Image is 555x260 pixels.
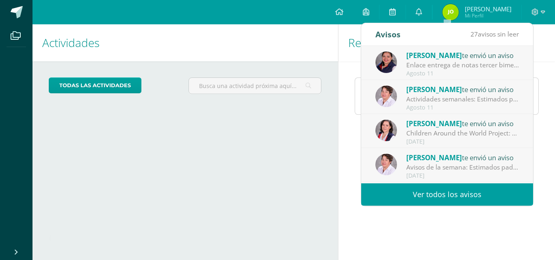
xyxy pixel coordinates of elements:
div: Agosto 11 [406,70,519,77]
img: 87faf6667f8ec11da615d376c820e1d2.png [375,52,397,73]
div: Children Around the World Project: Buenas tardes. El día de hoy se subieron a TEAMS las instrucci... [406,129,519,138]
img: 63cf58ff7b2c2cbaeec53fdbe42421be.png [375,120,397,141]
div: Agosto 11 [406,104,519,111]
span: Mi Perfil [465,12,512,19]
div: te envió un aviso [406,152,519,163]
div: Avisos de la semana: Estimados padres de familia: Por este medio queremos hacer de su conocimient... [406,163,519,172]
span: [PERSON_NAME] [406,85,462,94]
span: [PERSON_NAME] [465,5,512,13]
div: Enlace entrega de notas tercer bimestre : Estimados padres de familia, es un gusto saludarles, ad... [406,60,519,70]
span: 27 [470,30,478,39]
img: e75355d884121b7f917d9bcfe2f08263.png [442,4,459,20]
span: [PERSON_NAME] [406,51,462,60]
span: [PERSON_NAME] [406,153,462,162]
div: te envió un aviso [406,118,519,129]
img: 63da6ef40cb9590bc4451d7cbee689cd.png [375,154,397,175]
a: Ver todos los avisos [361,183,533,206]
span: avisos sin leer [470,30,519,39]
div: [DATE] [406,172,519,179]
h1: Actividades [42,24,328,61]
div: Avisos [375,23,401,45]
div: te envió un aviso [406,84,519,95]
a: todas las Actividades [49,77,141,93]
span: [PERSON_NAME] [406,119,462,128]
div: Actividades semanales: Estimados padres de familia: Por este medio hacemos de su conocimiento las... [406,95,519,104]
h1: Rendimiento de mis hijos [348,24,546,61]
div: te envió un aviso [406,50,519,60]
input: Busca una actividad próxima aquí... [189,78,321,94]
div: [DATE] [406,138,519,145]
img: 63da6ef40cb9590bc4451d7cbee689cd.png [375,86,397,107]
